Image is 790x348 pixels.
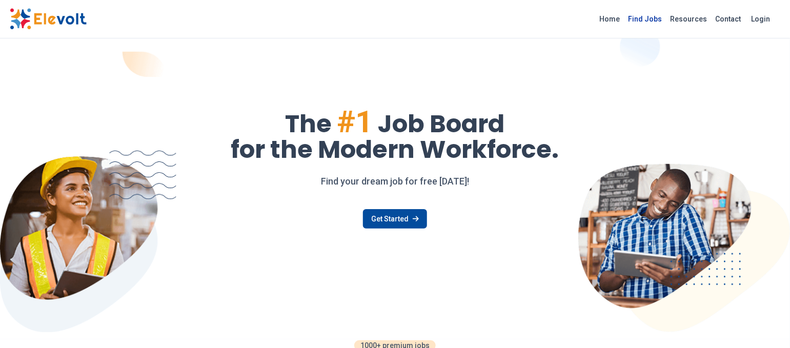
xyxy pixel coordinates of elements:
[596,11,624,27] a: Home
[10,107,781,162] h1: The Job Board for the Modern Workforce.
[666,11,712,27] a: Resources
[10,8,87,30] img: Elevolt
[712,11,745,27] a: Contact
[10,174,781,189] p: Find your dream job for free [DATE]!
[745,9,777,29] a: Login
[337,104,373,140] span: #1
[624,11,666,27] a: Find Jobs
[363,209,427,229] a: Get Started
[739,299,790,348] iframe: Chat Widget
